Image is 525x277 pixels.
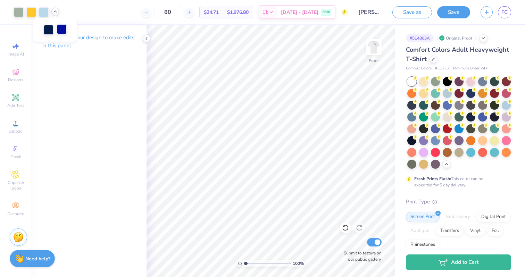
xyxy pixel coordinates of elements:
[9,128,23,134] span: Upload
[7,103,24,108] span: Add Text
[437,6,470,18] button: Save
[477,212,510,222] div: Digital Print
[414,176,451,182] strong: Fresh Prints Flash:
[406,66,432,72] span: Comfort Colors
[293,260,304,267] span: 100 %
[406,34,434,42] div: # 514803A
[414,176,500,188] div: This color can be expedited for 5 day delivery.
[8,51,24,57] span: Image AI
[442,212,475,222] div: Embroidery
[367,40,381,54] img: Front
[10,154,21,160] span: Greek
[501,8,508,16] span: FC
[437,34,476,42] div: Original Proof
[487,226,503,236] div: Foil
[42,34,135,50] p: Select part of your design to make edits in this panel
[435,66,450,72] span: # C1717
[204,9,219,16] span: $24.71
[369,58,379,64] div: Front
[25,255,50,262] strong: Need help?
[340,250,382,262] label: Submit to feature on our public gallery.
[406,240,440,250] div: Rhinestones
[8,77,23,83] span: Designs
[353,5,387,19] input: Untitled Design
[227,9,249,16] span: $1,976.80
[406,254,511,270] button: Add to Cart
[323,10,330,15] span: FREE
[281,9,318,16] span: [DATE] - [DATE]
[406,45,509,63] span: Comfort Colors Adult Heavyweight T-Shirt
[392,6,432,18] button: Save as
[3,180,28,191] span: Clipart & logos
[406,198,511,206] div: Print Type
[154,6,181,18] input: – –
[436,226,464,236] div: Transfers
[466,226,485,236] div: Vinyl
[453,66,488,72] span: Minimum Order: 24 +
[406,212,440,222] div: Screen Print
[406,226,434,236] div: Applique
[498,6,511,18] a: FC
[7,211,24,217] span: Decorate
